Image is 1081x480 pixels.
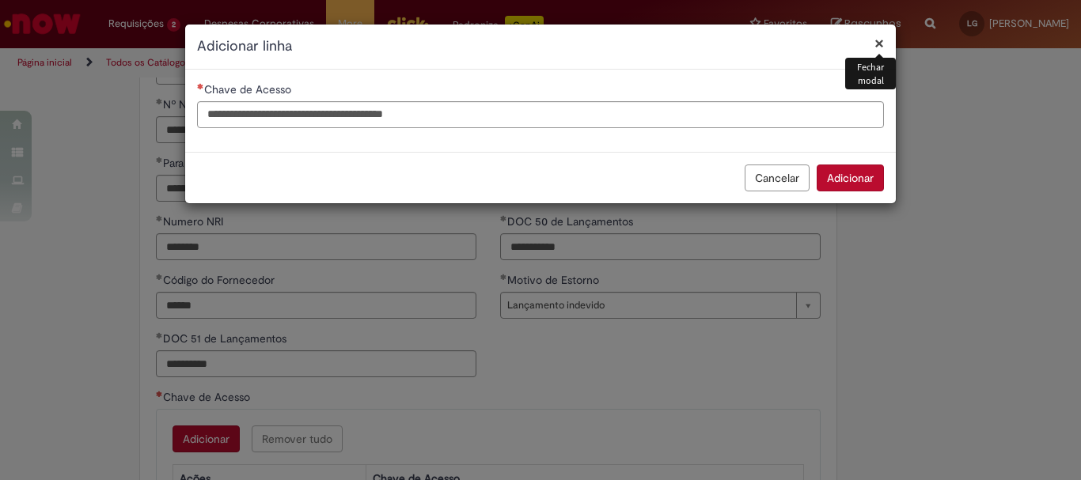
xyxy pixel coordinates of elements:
input: Chave de Acesso [197,101,884,128]
button: Fechar modal [874,35,884,51]
span: Chave de Acesso [204,82,294,96]
div: Fechar modal [845,58,896,89]
button: Adicionar [817,164,884,191]
span: Necessários [197,83,204,89]
button: Cancelar [745,164,810,191]
h2: Adicionar linha [197,36,884,57]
